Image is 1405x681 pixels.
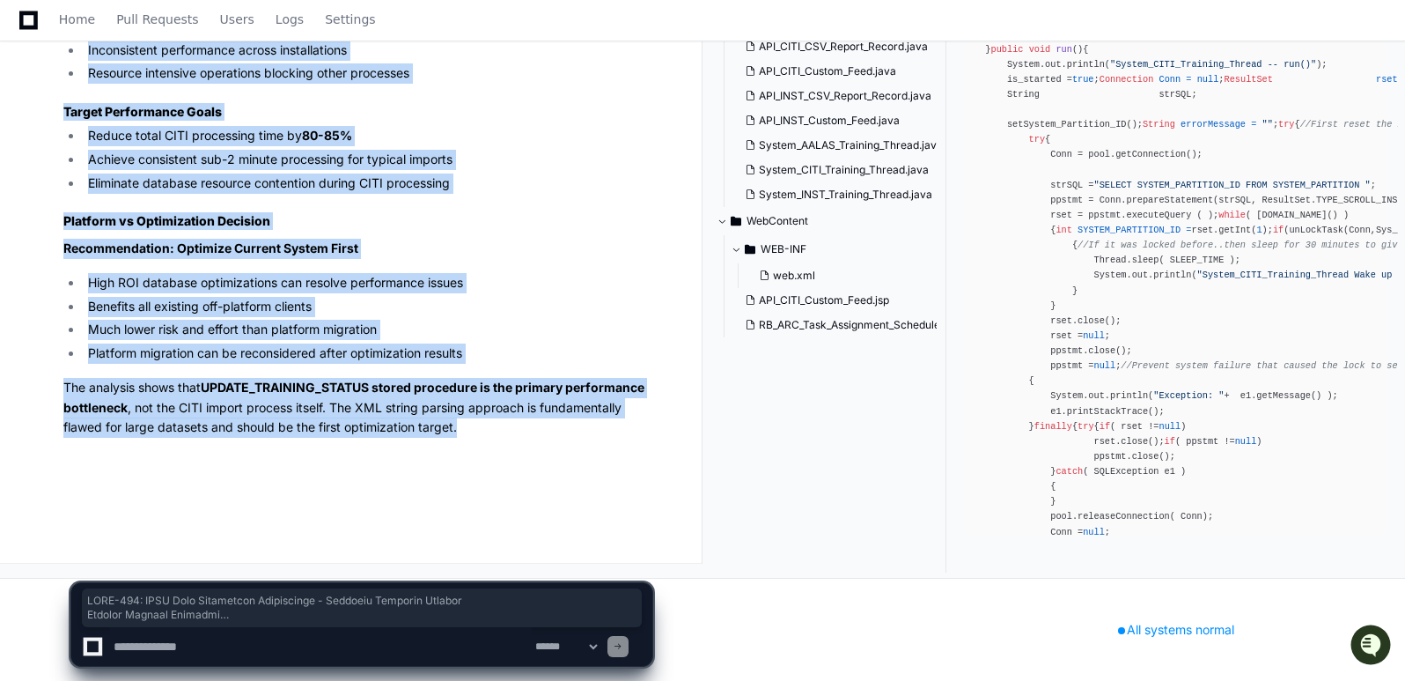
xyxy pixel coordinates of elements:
span: API_CITI_Custom_Feed.jsp [759,293,889,307]
span: true [1072,74,1094,85]
button: System_AALAS_Training_Thread.java [738,133,937,158]
span: WEB-INF [761,242,806,256]
span: null [1235,436,1257,447]
span: System_INST_Training_Thread.java [759,188,932,202]
span: [PERSON_NAME] [55,236,143,250]
button: RB_ARC_Task_Assignment_Scheduled.jsp [738,313,937,337]
div: Start new chat [79,131,289,149]
li: Resource intensive operations blocking other processes [83,63,652,84]
img: PlayerZero [18,18,53,53]
span: null [1083,527,1105,537]
span: null [1094,360,1116,371]
button: API_INST_CSV_Report_Record.java [738,84,937,108]
button: API_CITI_Custom_Feed.jsp [738,288,937,313]
span: run [1056,44,1071,55]
span: errorMessage [1181,119,1246,130]
span: = [1251,119,1256,130]
svg: Directory [745,239,755,260]
span: int [1056,225,1071,235]
li: Benefits all existing off-platform clients [83,297,652,317]
strong: Recommendation: Optimize Current System First [63,241,358,255]
li: Reduce total CITI processing time by [83,126,652,146]
button: Start new chat [299,137,320,158]
strong: Platform vs Optimization Decision [63,213,270,228]
button: WebContent [717,207,933,235]
span: System_AALAS_Training_Thread.java [759,138,943,152]
span: "SELECT SYSTEM_PARTITION_ID FROM SYSTEM_PARTITION " [1094,180,1371,190]
button: WEB-INF [731,235,947,263]
img: 7525507653686_35a1cc9e00a5807c6d71_72.png [37,131,69,163]
span: = [1186,225,1191,235]
a: Powered byPylon [124,275,213,289]
span: try [1029,134,1045,144]
span: Connection [1100,74,1154,85]
span: Users [220,14,254,25]
span: Settings [325,14,375,25]
span: "System_CITI_Training_Thread -- run()" [1110,59,1316,70]
span: if [1165,436,1175,447]
span: null [1197,74,1219,85]
button: API_INST_Custom_Feed.java [738,108,937,133]
span: [DATE] [156,236,192,250]
span: if [1273,225,1284,235]
li: Inconsistent performance across installations [83,41,652,61]
p: The analysis shows that , not the CITI import process itself. The XML string parsing approach is ... [63,378,652,438]
span: "" [1262,119,1273,130]
span: web.xml [773,269,815,283]
span: Conn [1159,74,1181,85]
span: LORE-494: IPSU Dolo Sitametcon Adipiscinge - Seddoeiu Temporin Utlabor Etdolor Magnaal Enimadmi V... [87,594,636,622]
span: Home [59,14,95,25]
button: API_CITI_CSV_Report_Record.java [738,34,937,59]
li: Much lower risk and effort than platform migration [83,320,652,340]
button: See all [273,189,320,210]
button: web.xml [752,263,937,288]
span: public [990,44,1023,55]
svg: Directory [731,211,741,232]
span: while [1218,210,1246,220]
span: null [1159,421,1181,432]
button: System_CITI_Training_Thread.java [738,158,937,182]
span: void [1029,44,1051,55]
span: = [1186,74,1191,85]
span: String [1143,119,1175,130]
span: WebContent [747,214,808,228]
li: High ROI database optimizations can resolve performance issues [83,273,652,293]
li: Platform migration can be reconsidered after optimization results [83,344,652,364]
span: null [1083,330,1105,341]
span: System_CITI_Training_Thread.java [759,163,929,177]
span: 1 [1256,225,1262,235]
img: 1756235613930-3d25f9e4-fa56-45dd-b3ad-e072dfbd1548 [35,237,49,251]
li: Eliminate database resource contention during CITI processing [83,174,652,194]
button: API_CITI_Custom_Feed.java [738,59,937,84]
span: API_INST_CSV_Report_Record.java [759,89,931,103]
strong: UPDATE_TRAINING_STATUS stored procedure is the primary performance bottleneck [63,380,644,415]
img: Animesh Koratana [18,219,46,248]
span: "Exception: " [1153,390,1224,401]
span: () [1072,44,1083,55]
span: Pull Requests [116,14,198,25]
span: try [1078,421,1093,432]
div: Past conversations [18,192,118,206]
span: if [1100,421,1110,432]
span: API_CITI_CSV_Report_Record.java [759,40,928,54]
span: finally [1034,421,1072,432]
span: API_INST_Custom_Feed.java [759,114,900,128]
span: catch [1056,466,1083,477]
strong: Target Performance Goals [63,104,222,119]
span: rset [1376,74,1398,85]
span: ResultSet [1225,74,1273,85]
span: RB_ARC_Task_Assignment_Scheduled.jsp [759,318,963,332]
span: try [1278,119,1294,130]
img: 1756235613930-3d25f9e4-fa56-45dd-b3ad-e072dfbd1548 [18,131,49,163]
span: Logs [276,14,304,25]
span: SYSTEM_PARTITION_ID [1078,225,1181,235]
span: Pylon [175,276,213,289]
button: System_INST_Training_Thread.java [738,182,937,207]
div: We're offline, but we'll be back soon! [79,149,275,163]
li: Achieve consistent sub-2 minute processing for typical imports [83,150,652,170]
iframe: Open customer support [1349,623,1396,670]
span: • [146,236,152,250]
div: Welcome [18,70,320,99]
span: API_CITI_Custom_Feed.java [759,64,896,78]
